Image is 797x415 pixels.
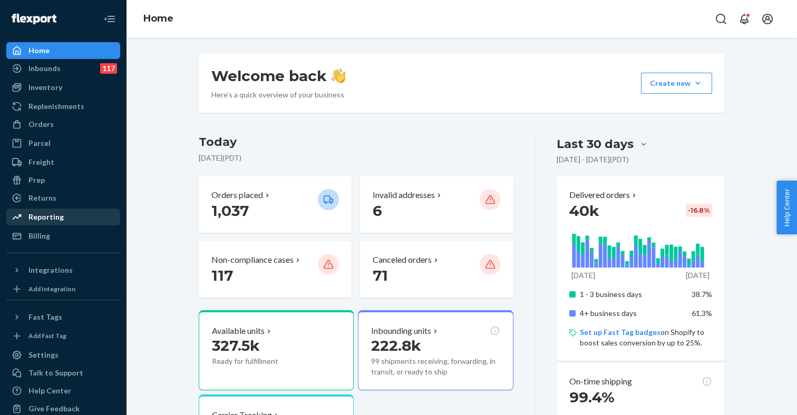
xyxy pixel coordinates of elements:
div: Home [28,45,50,56]
button: Help Center [776,181,797,234]
p: Orders placed [211,189,263,201]
img: Flexport logo [12,14,56,24]
a: Reporting [6,209,120,225]
h3: Today [199,134,513,151]
a: Help Center [6,382,120,399]
p: on Shopify to boost sales conversion by up to 25%. [580,327,712,348]
ol: breadcrumbs [135,4,182,34]
div: Help Center [28,386,71,396]
div: Inventory [28,82,62,93]
p: Non-compliance cases [211,254,294,266]
div: Replenishments [28,101,84,112]
p: Canceled orders [373,254,432,266]
a: Returns [6,190,120,206]
div: Add Fast Tag [28,331,66,340]
a: Billing [6,228,120,244]
span: 117 [211,266,233,284]
div: Integrations [28,265,73,275]
div: 117 [100,63,117,74]
p: Invalid addresses [373,189,435,201]
button: Open account menu [757,8,778,29]
button: Open notifications [734,8,755,29]
div: Freight [28,157,54,167]
span: 99.4% [569,388,615,406]
div: Orders [28,119,54,130]
span: 40k [569,202,599,220]
span: 1,037 [211,202,249,220]
button: Invalid addresses 6 [360,176,513,233]
div: Talk to Support [28,368,83,378]
div: Returns [28,193,56,203]
a: Home [143,13,173,24]
button: Non-compliance cases 117 [199,241,352,298]
div: Last 30 days [557,136,634,152]
button: Open Search Box [711,8,732,29]
a: Inventory [6,79,120,96]
div: Prep [28,175,45,185]
button: Delivered orders [569,189,638,201]
div: Give Feedback [28,403,80,414]
a: Replenishments [6,98,120,115]
p: [DATE] - [DATE] ( PDT ) [557,154,629,165]
span: 6 [373,202,382,220]
a: Parcel [6,135,120,152]
div: Add Integration [28,284,75,293]
p: 4+ business days [580,308,684,319]
button: Canceled orders 71 [360,241,513,298]
a: Talk to Support [6,364,120,381]
button: Close Navigation [99,8,120,29]
span: 38.7% [692,290,712,299]
span: 71 [373,266,388,284]
div: -16.8 % [686,204,712,217]
div: Billing [28,231,50,241]
a: Home [6,42,120,59]
div: Inbounds [28,63,61,74]
p: 99 shipments receiving, forwarding, in transit, or ready to ship [371,356,500,377]
button: Orders placed 1,037 [199,176,352,233]
button: Available units327.5kReady for fulfillment [199,310,354,390]
div: Reporting [28,212,64,222]
p: Inbounding units [371,325,431,337]
button: Create new [641,73,712,94]
p: Here’s a quick overview of your business [211,90,346,100]
button: Inbounding units222.8k99 shipments receiving, forwarding, in transit, or ready to ship [358,310,513,390]
div: Fast Tags [28,312,62,322]
a: Prep [6,172,120,189]
div: Settings [28,350,59,360]
a: Add Fast Tag [6,330,120,342]
a: Add Integration [6,283,120,295]
a: Settings [6,347,120,363]
a: Freight [6,154,120,171]
p: [DATE] [571,270,595,281]
button: Fast Tags [6,309,120,325]
p: Ready for fulfillment [212,356,309,367]
h1: Welcome back [211,66,346,85]
a: Orders [6,116,120,133]
p: On-time shipping [569,376,632,388]
span: 222.8k [371,337,421,354]
span: 327.5k [212,337,260,354]
span: 61.3% [692,309,712,318]
img: hand-wave emoji [331,68,346,83]
p: [DATE] [686,270,709,281]
div: Parcel [28,138,51,149]
p: 1 - 3 business days [580,289,684,300]
a: Inbounds117 [6,60,120,77]
p: [DATE] ( PDT ) [199,153,513,163]
p: Available units [212,325,265,337]
a: Set up Fast Tag badges [580,328,660,337]
button: Integrations [6,262,120,279]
